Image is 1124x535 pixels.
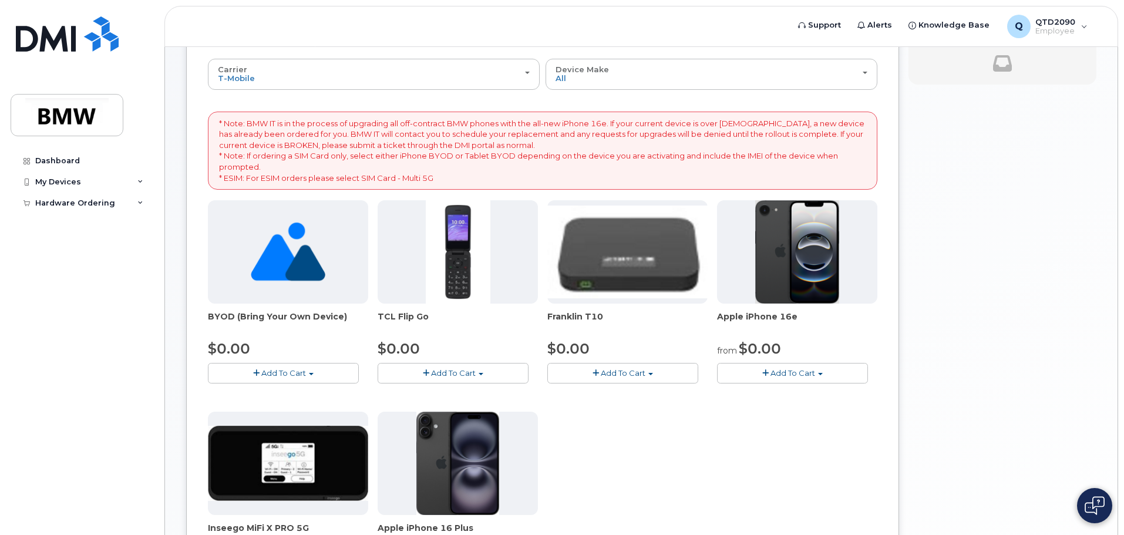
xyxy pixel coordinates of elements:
[546,59,877,89] button: Device Make All
[547,206,708,298] img: t10.jpg
[918,19,990,31] span: Knowledge Base
[601,368,645,378] span: Add To Cart
[717,311,877,334] div: Apple iPhone 16e
[849,14,900,37] a: Alerts
[547,340,590,357] span: $0.00
[1035,26,1075,36] span: Employee
[808,19,841,31] span: Support
[219,118,866,183] p: * Note: BMW IT is in the process of upgrading all off-contract BMW phones with the all-new iPhone...
[999,15,1096,38] div: QTD2090
[770,368,815,378] span: Add To Cart
[739,340,781,357] span: $0.00
[208,311,368,334] div: BYOD (Bring Your Own Device)
[378,363,529,383] button: Add To Cart
[556,65,609,74] span: Device Make
[556,73,566,83] span: All
[790,14,849,37] a: Support
[416,412,499,515] img: iphone_16_plus.png
[218,65,247,74] span: Carrier
[378,340,420,357] span: $0.00
[431,368,476,378] span: Add To Cart
[717,345,737,356] small: from
[900,14,998,37] a: Knowledge Base
[547,311,708,334] div: Franklin T10
[261,368,306,378] span: Add To Cart
[378,311,538,334] div: TCL Flip Go
[867,19,892,31] span: Alerts
[547,363,698,383] button: Add To Cart
[755,200,840,304] img: iphone16e.png
[717,363,868,383] button: Add To Cart
[208,363,359,383] button: Add To Cart
[208,59,540,89] button: Carrier T-Mobile
[218,73,255,83] span: T-Mobile
[208,426,368,501] img: cut_small_inseego_5G.jpg
[1085,496,1105,515] img: Open chat
[1035,17,1075,26] span: QTD2090
[208,340,250,357] span: $0.00
[426,200,490,304] img: TCL_FLIP_MODE.jpg
[1015,19,1023,33] span: Q
[251,200,325,304] img: no_image_found-2caef05468ed5679b831cfe6fc140e25e0c280774317ffc20a367ab7fd17291e.png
